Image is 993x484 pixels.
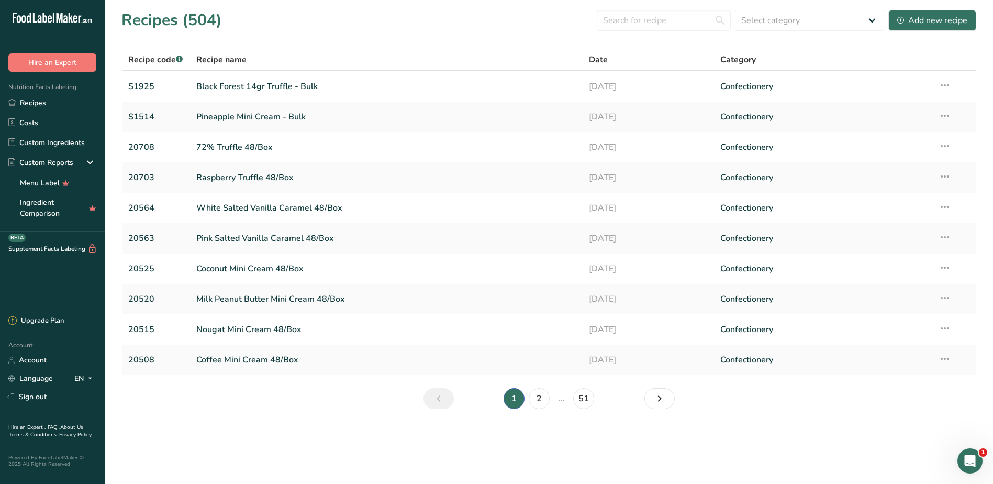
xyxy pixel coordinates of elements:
a: White Salted Vanilla Caramel 48/Box [196,197,577,219]
div: Powered By FoodLabelMaker © 2025 All Rights Reserved [8,455,96,467]
a: [DATE] [589,197,707,219]
a: 20564 [128,197,184,219]
a: [DATE] [589,258,707,280]
a: 20508 [128,349,184,371]
a: S1514 [128,106,184,128]
a: Terms & Conditions . [9,431,59,438]
a: Confectionery [720,167,926,189]
div: Custom Reports [8,157,73,168]
a: 20703 [128,167,184,189]
a: 72% Truffle 48/Box [196,136,577,158]
div: Upgrade Plan [8,316,64,326]
a: Confectionery [720,288,926,310]
a: Privacy Policy [59,431,92,438]
div: Add new recipe [897,14,967,27]
a: Previous page [423,388,454,409]
a: Confectionery [720,75,926,97]
a: [DATE] [589,106,707,128]
a: Page 2. [529,388,550,409]
a: [DATE] [589,349,707,371]
a: Language [8,369,53,388]
a: S1925 [128,75,184,97]
a: [DATE] [589,227,707,249]
a: Milk Peanut Butter Mini Cream 48/Box [196,288,577,310]
button: Add new recipe [888,10,976,31]
a: Confectionery [720,349,926,371]
a: Coffee Mini Cream 48/Box [196,349,577,371]
h1: Recipes (504) [121,8,222,32]
a: FAQ . [48,424,60,431]
a: [DATE] [589,318,707,340]
a: 20515 [128,318,184,340]
a: Raspberry Truffle 48/Box [196,167,577,189]
a: [DATE] [589,136,707,158]
a: Confectionery [720,136,926,158]
a: 20708 [128,136,184,158]
input: Search for recipe [597,10,731,31]
a: [DATE] [589,167,707,189]
iframe: Intercom live chat [957,448,983,474]
div: EN [74,372,96,385]
div: BETA [8,234,26,242]
button: Hire an Expert [8,53,96,72]
span: Category [720,53,756,66]
a: 20520 [128,288,184,310]
span: Date [589,53,608,66]
a: [DATE] [589,288,707,310]
a: Coconut Mini Cream 48/Box [196,258,577,280]
a: Pink Salted Vanilla Caramel 48/Box [196,227,577,249]
a: Nougat Mini Cream 48/Box [196,318,577,340]
a: Black Forest 14gr Truffle - Bulk [196,75,577,97]
a: [DATE] [589,75,707,97]
a: Confectionery [720,197,926,219]
a: 20563 [128,227,184,249]
a: Page 51. [573,388,594,409]
span: 1 [979,448,987,457]
a: Hire an Expert . [8,424,46,431]
span: Recipe name [196,53,247,66]
a: Confectionery [720,106,926,128]
a: Confectionery [720,258,926,280]
a: About Us . [8,424,83,438]
span: Recipe code [128,54,183,65]
a: Next page [644,388,675,409]
a: Pineapple Mini Cream - Bulk [196,106,577,128]
a: Confectionery [720,318,926,340]
a: 20525 [128,258,184,280]
a: Confectionery [720,227,926,249]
